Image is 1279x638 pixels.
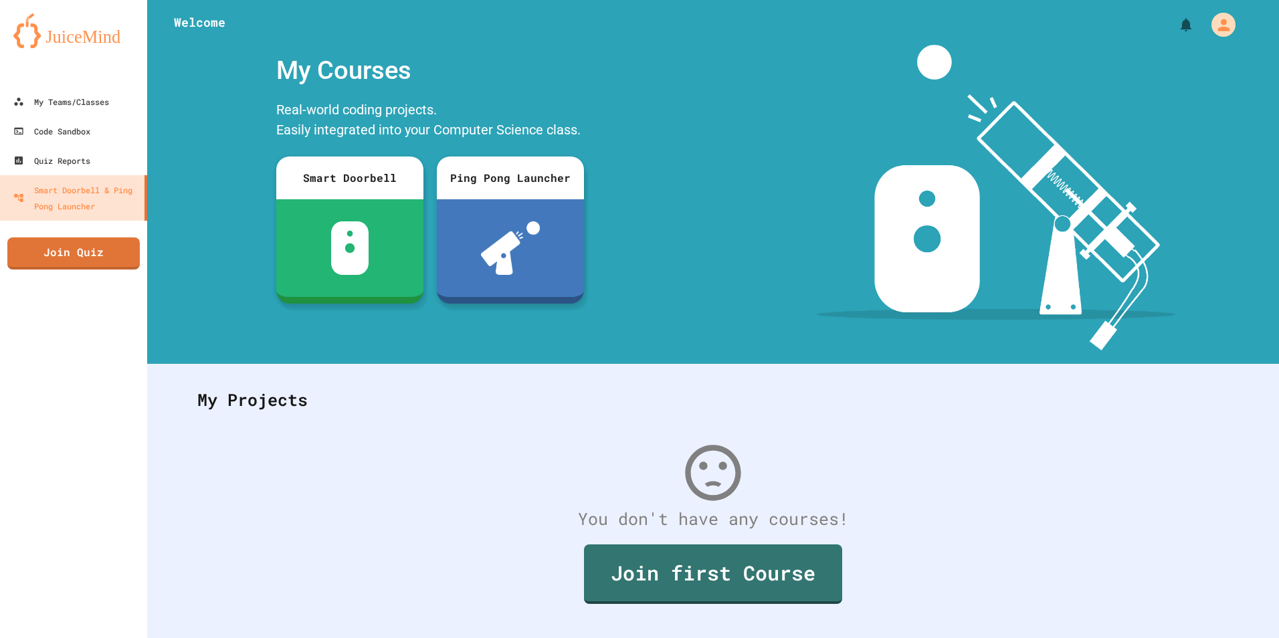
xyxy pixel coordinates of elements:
[7,237,140,270] a: Join Quiz
[13,182,139,214] div: Smart Doorbell & Ping Pong Launcher
[437,156,584,199] div: Ping Pong Launcher
[276,156,423,199] div: Smart Doorbell
[1197,9,1239,40] div: My Account
[270,45,591,96] div: My Courses
[1153,13,1197,36] div: My Notifications
[331,221,369,275] img: sdb-white.svg
[584,544,842,604] a: Join first Course
[13,123,90,139] div: Code Sandbox
[184,374,1242,426] div: My Projects
[184,506,1242,532] div: You don't have any courses!
[481,221,540,275] img: ppl-with-ball.png
[270,96,591,146] div: Real-world coding projects. Easily integrated into your Computer Science class.
[13,13,134,48] img: logo-orange.svg
[817,45,1175,350] img: banner-image-my-projects.png
[13,152,90,169] div: Quiz Reports
[13,94,109,110] div: My Teams/Classes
